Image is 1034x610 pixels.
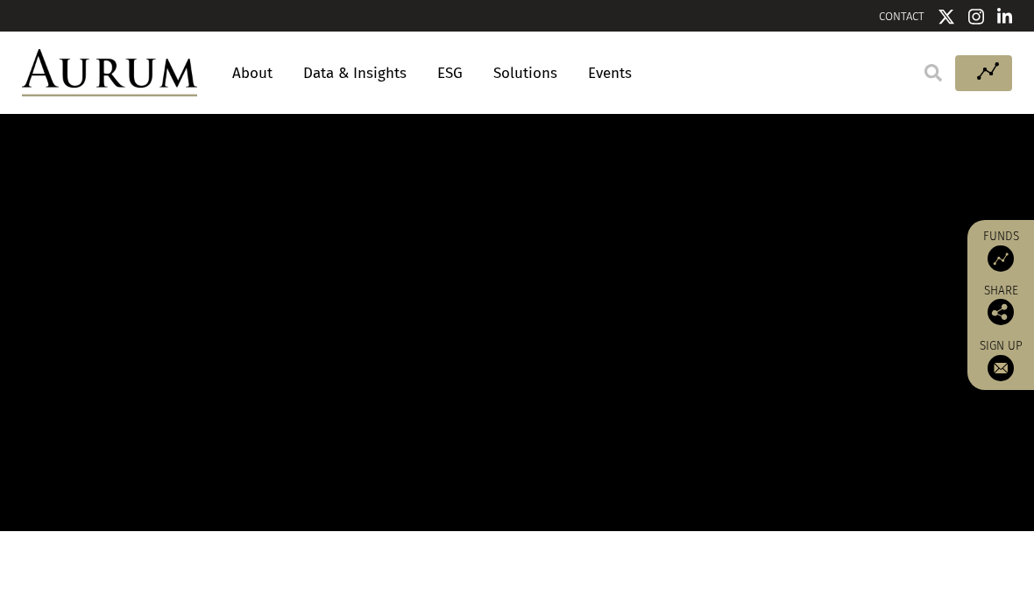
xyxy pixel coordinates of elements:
img: Twitter icon [938,8,955,25]
a: Solutions [485,57,566,89]
img: Share this post [988,299,1014,325]
a: Sign up [976,338,1025,381]
img: Access Funds [988,245,1014,272]
img: Linkedin icon [997,8,1013,25]
img: Sign up to our newsletter [988,355,1014,381]
img: Instagram icon [968,8,984,25]
div: Share [976,285,1025,325]
img: Aurum [22,49,197,96]
a: CONTACT [879,10,924,23]
a: Data & Insights [294,57,415,89]
a: Funds [976,229,1025,272]
a: ESG [428,57,471,89]
a: About [223,57,281,89]
img: search.svg [924,64,942,82]
a: Events [579,57,632,89]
